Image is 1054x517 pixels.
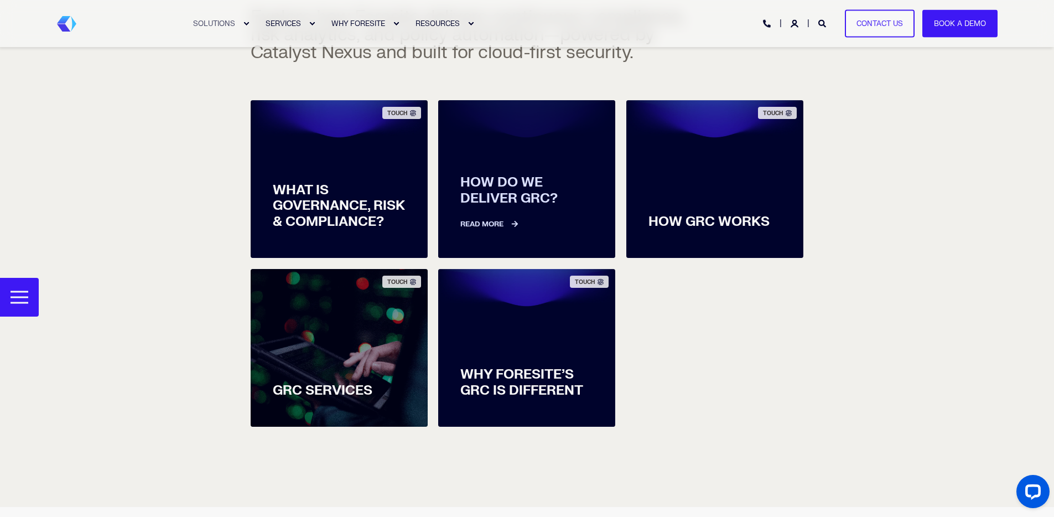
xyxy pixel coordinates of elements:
div: TOUCH [570,276,609,288]
div: Expand SOLUTIONS [243,20,250,27]
div: TOUCH [382,276,420,288]
a: Book a Demo [922,9,998,38]
img: Foresite brand mark, a hexagon shape of blues with a directional arrow to the right hand side [57,16,76,32]
iframe: LiveChat chat widget [1008,471,1054,517]
div: Expand WHY FORESITE [393,20,399,27]
span: RESOURCES [416,19,460,28]
span: WHY FORESITE [331,19,385,28]
div: Expand RESOURCES [468,20,474,27]
span: HOW DO WE DELIVER GRC? [460,175,593,207]
a: Back to Home [57,16,76,32]
div: Expand SERVICES [309,20,315,27]
span: SOLUTIONS [193,19,235,28]
a: Read More [460,207,593,230]
a: Open Search [818,18,828,28]
div: TOUCH [382,107,420,119]
a: Contact Us [845,9,915,38]
div: TOUCH [758,107,797,119]
a: Login [791,18,801,28]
